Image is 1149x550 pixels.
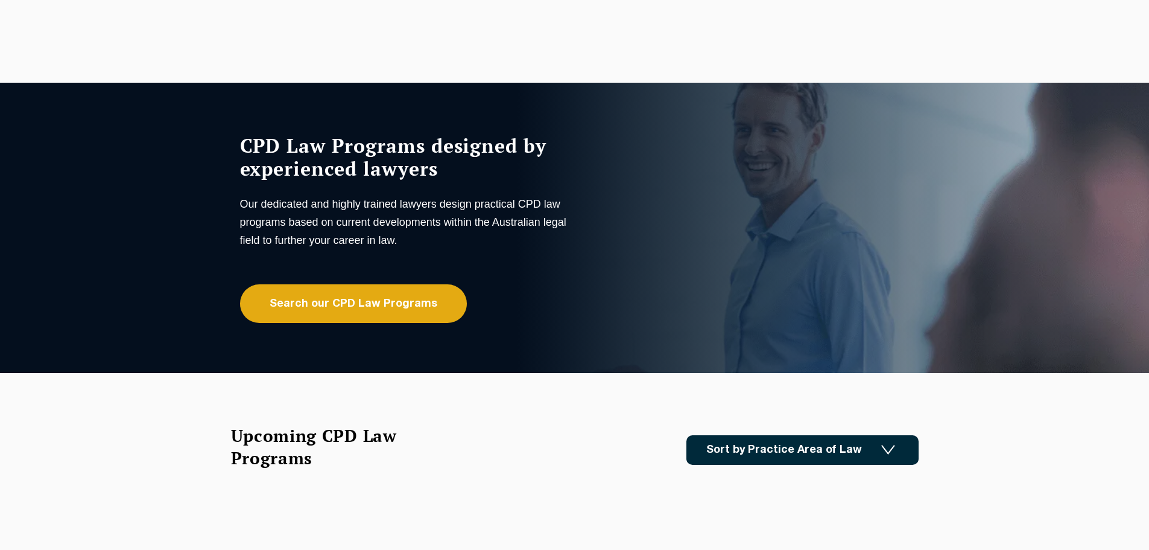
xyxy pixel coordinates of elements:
[240,284,467,323] a: Search our CPD Law Programs
[686,435,919,465] a: Sort by Practice Area of Law
[240,195,572,249] p: Our dedicated and highly trained lawyers design practical CPD law programs based on current devel...
[231,424,427,469] h2: Upcoming CPD Law Programs
[881,445,895,455] img: Icon
[240,134,572,180] h1: CPD Law Programs designed by experienced lawyers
